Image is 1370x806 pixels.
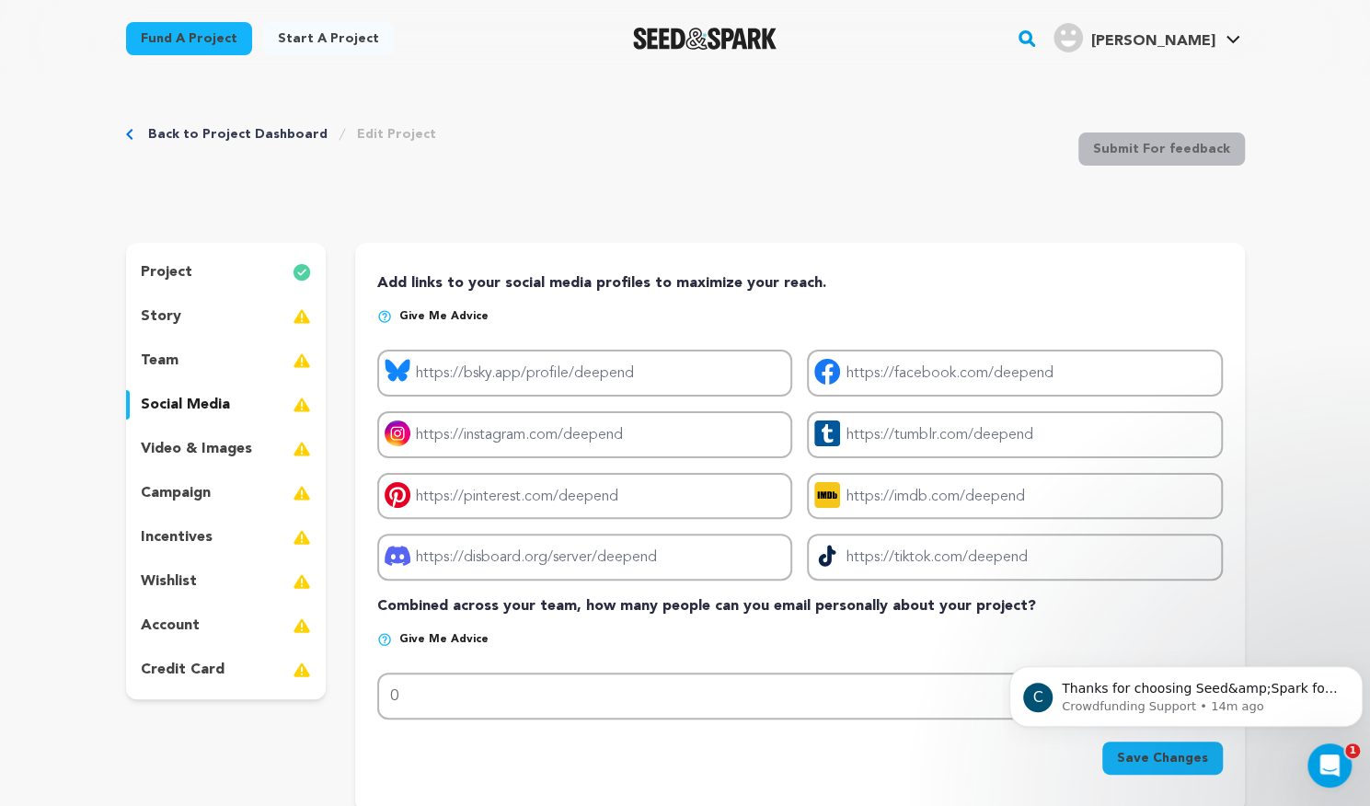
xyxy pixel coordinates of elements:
input: https://facebook.com/deepend [807,350,1222,397]
p: social media [141,394,230,416]
input: https://tumblr.com/deepend [807,411,1222,458]
img: help-circle.svg [377,632,392,647]
span: Give me advice [399,309,489,324]
img: warning-full.svg [293,438,311,460]
button: Save Changes [1102,742,1223,775]
p: Combined across your team, how many people can you email personally about your project? [377,595,1222,617]
p: campaign [141,482,211,504]
button: wishlist [126,567,327,596]
span: Give me advice [399,632,489,647]
button: Submit For feedback [1078,132,1245,166]
img: user.png [1053,23,1083,52]
span: Matthews W.'s Profile [1050,19,1244,58]
img: warning-full.svg [293,305,311,328]
button: social media [126,390,327,420]
p: wishlist [141,570,197,593]
a: Matthews W.'s Profile [1050,19,1244,52]
div: Matthews W.'s Profile [1053,23,1215,52]
input: https://imdb.com/deepend [807,473,1222,520]
p: account [141,615,200,637]
button: campaign [126,478,327,508]
p: team [141,350,178,372]
img: warning-full.svg [293,570,311,593]
input: # of email addresses... [377,673,1222,720]
span: 1 [1345,743,1360,758]
img: warning-full.svg [293,394,311,416]
img: warning-full.svg [293,482,311,504]
button: story [126,302,327,331]
img: warning-full.svg [293,615,311,637]
button: account [126,611,327,640]
img: check-circle-full.svg [293,261,311,283]
button: video & images [126,434,327,464]
a: Seed&Spark Homepage [633,28,777,50]
p: Add links to your social media profiles to maximize your reach. [377,272,1222,294]
img: warning-full.svg [293,350,311,372]
img: warning-full.svg [293,526,311,548]
img: warning-full.svg [293,659,311,681]
a: Back to Project Dashboard [148,125,328,144]
a: Fund a project [126,22,252,55]
iframe: Intercom live chat [1307,743,1352,788]
iframe: Intercom notifications message [1002,628,1370,756]
p: story [141,305,181,328]
p: credit card [141,659,224,681]
a: Start a project [263,22,394,55]
div: Breadcrumb [126,125,436,144]
p: video & images [141,438,252,460]
button: incentives [126,523,327,552]
button: credit card [126,655,327,685]
span: Save Changes [1117,749,1208,767]
img: help-circle.svg [377,309,392,324]
button: team [126,346,327,375]
p: project [141,261,192,283]
input: https://pinterest.com/deepend [377,473,792,520]
a: Edit Project [357,125,436,144]
input: https://instagram.com/deepend [377,411,792,458]
img: Seed&Spark Logo Dark Mode [633,28,777,50]
p: incentives [141,526,213,548]
input: https://bsky.app/profile/deepend [377,350,792,397]
button: project [126,258,327,287]
input: https://disboard.org/server/deepend [377,534,792,581]
input: https://tiktok.com/deepend [807,534,1222,581]
span: [PERSON_NAME] [1090,34,1215,49]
